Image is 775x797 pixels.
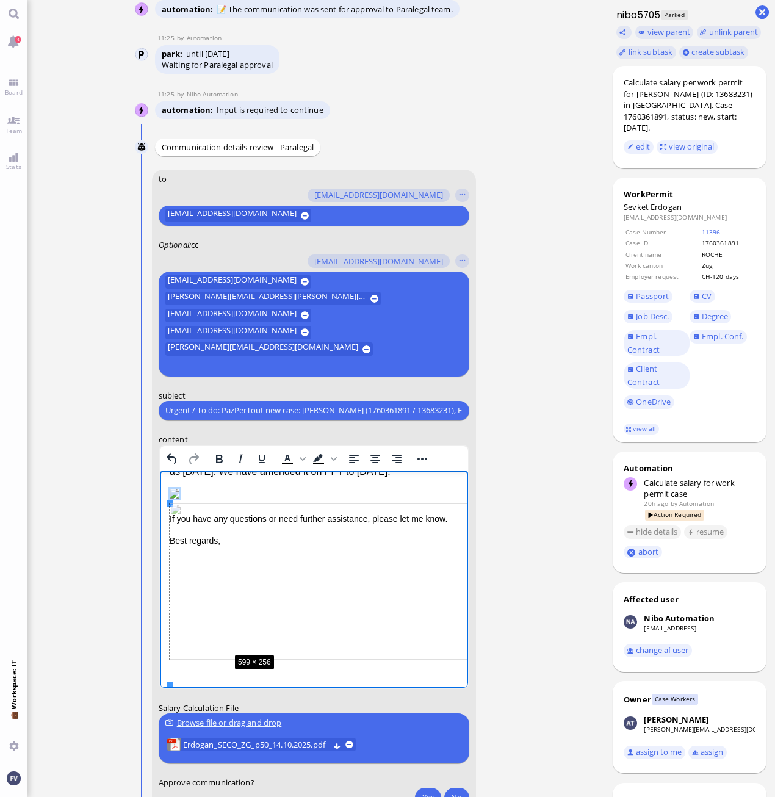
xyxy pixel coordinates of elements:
button: create subtask [679,46,748,59]
button: [PERSON_NAME][EMAIL_ADDRESS][DOMAIN_NAME] [165,342,372,356]
button: remove [345,740,353,748]
td: Employer request [625,272,699,281]
div: [PERSON_NAME] [644,714,708,725]
button: [EMAIL_ADDRESS][DOMAIN_NAME] [165,209,311,222]
button: [EMAIL_ADDRESS][DOMAIN_NAME] [165,309,311,322]
span: 💼 Workspace: IT [9,709,18,737]
span: until [186,48,203,59]
span: Job Desc. [636,311,669,322]
span: automation [162,4,217,15]
a: CV [690,290,715,303]
span: Optional [158,239,189,250]
button: assign [688,746,727,759]
a: [EMAIL_ADDRESS] [644,624,696,632]
span: Case Workers [652,694,697,704]
a: Client Contract [624,362,690,389]
span: Board [2,88,26,96]
h1: nibo5705 [613,8,661,22]
button: Copy ticket nibo5705 link to clipboard [616,26,632,39]
img: Nibo Automation [135,3,149,16]
div: Browse file or drag and drop [165,716,461,729]
span: by [177,34,187,42]
div: Nibo Automation [644,613,715,624]
span: Input is required to continue [217,104,323,115]
span: to [158,173,166,184]
span: CV [702,290,712,301]
div: Owner [624,694,651,705]
img: Nibo Automation [624,615,637,629]
button: [EMAIL_ADDRESS][DOMAIN_NAME] [307,189,449,202]
span: Erdogan [651,201,682,212]
span: Erdogan_SECO_ZG_p50_14.10.2025.pdf [182,738,328,751]
a: 11396 [702,228,721,236]
a: Empl. Conf. [690,330,747,344]
button: assign to me [624,746,685,759]
span: 11:25 [157,34,177,42]
div: Waiting for Paralegal approval [162,59,273,70]
dd: [EMAIL_ADDRESS][DOMAIN_NAME] [624,213,755,222]
button: unlink parent [697,26,762,39]
div: Calculate salary per work permit for [PERSON_NAME] (ID: 13683231) in [GEOGRAPHIC_DATA]. Case 1760... [624,77,755,134]
img: You [7,771,20,785]
button: change af user [624,644,692,657]
button: Download Erdogan_SECO_ZG_p50_14.10.2025.pdf [333,740,341,748]
span: Degree [702,311,728,322]
span: 20h ago [644,499,668,508]
a: Job Desc. [624,310,672,323]
button: Redo [182,450,203,467]
td: CH-120 days [701,272,754,281]
span: [PERSON_NAME][EMAIL_ADDRESS][PERSON_NAME][DOMAIN_NAME] [167,292,366,305]
span: subject [158,389,185,400]
span: content [158,433,187,444]
span: [EMAIL_ADDRESS][DOMAIN_NAME] [314,256,443,266]
img: Anusha Thakur [624,716,637,730]
div: Text color Black [276,450,307,467]
span: [EMAIL_ADDRESS][DOMAIN_NAME] [167,209,296,222]
button: [PERSON_NAME][EMAIL_ADDRESS][PERSON_NAME][DOMAIN_NAME] [165,292,380,305]
a: view all [624,424,659,434]
span: Empl. Contract [627,331,660,355]
div: Automation [624,463,755,474]
span: Team [2,126,26,135]
img: Nibo Automation [135,104,149,117]
button: Align left [343,450,364,467]
a: Empl. Contract [624,330,690,356]
button: Italic [229,450,250,467]
span: Salary Calculation File [158,702,238,713]
button: [EMAIL_ADDRESS][DOMAIN_NAME] [307,254,449,268]
div: 599 × 256 [75,184,114,198]
div: WorkPermit [624,189,755,200]
button: Align right [386,450,406,467]
span: [EMAIL_ADDRESS][DOMAIN_NAME] [167,275,296,288]
span: link subtask [629,46,673,57]
span: Parked [661,10,688,20]
span: automation@bluelakelegal.com [679,499,714,508]
span: 📝 The communication was sent for approval to Paralegal team. [217,4,453,15]
span: by [177,90,187,98]
span: [DATE] [205,48,229,59]
lob-view: Erdogan_SECO_ZG_p50_14.10.2025.pdf [167,738,355,751]
task-group-action-menu: link subtask [616,46,676,59]
span: [PERSON_NAME][EMAIL_ADDRESS][DOMAIN_NAME] [167,342,358,356]
span: cc [191,239,198,250]
div: Communication details review - Paralegal [155,139,320,156]
td: Client name [625,250,699,259]
img: Automation [135,48,149,62]
a: OneDrive [624,395,674,409]
button: edit [624,140,654,154]
td: 1760361891 [701,238,754,248]
img: 134dd8e8-3910-49d6-bfb2-6133df3fabc8 [10,32,375,189]
span: [EMAIL_ADDRESS][DOMAIN_NAME] [167,309,296,322]
span: Client Contract [627,363,660,388]
span: [EMAIL_ADDRESS][DOMAIN_NAME] [314,190,443,200]
span: by [671,499,677,508]
td: Case ID [625,238,699,248]
div: Background color Black [308,450,338,467]
button: hide details [624,525,681,539]
img: Erdogan_SECO_ZG_p50_14.10.2025.pdf [167,738,180,751]
span: 11:25 [157,90,177,98]
span: park [162,48,186,59]
button: Underline [251,450,272,467]
span: [EMAIL_ADDRESS][DOMAIN_NAME] [167,325,296,339]
button: Undo [161,450,182,467]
